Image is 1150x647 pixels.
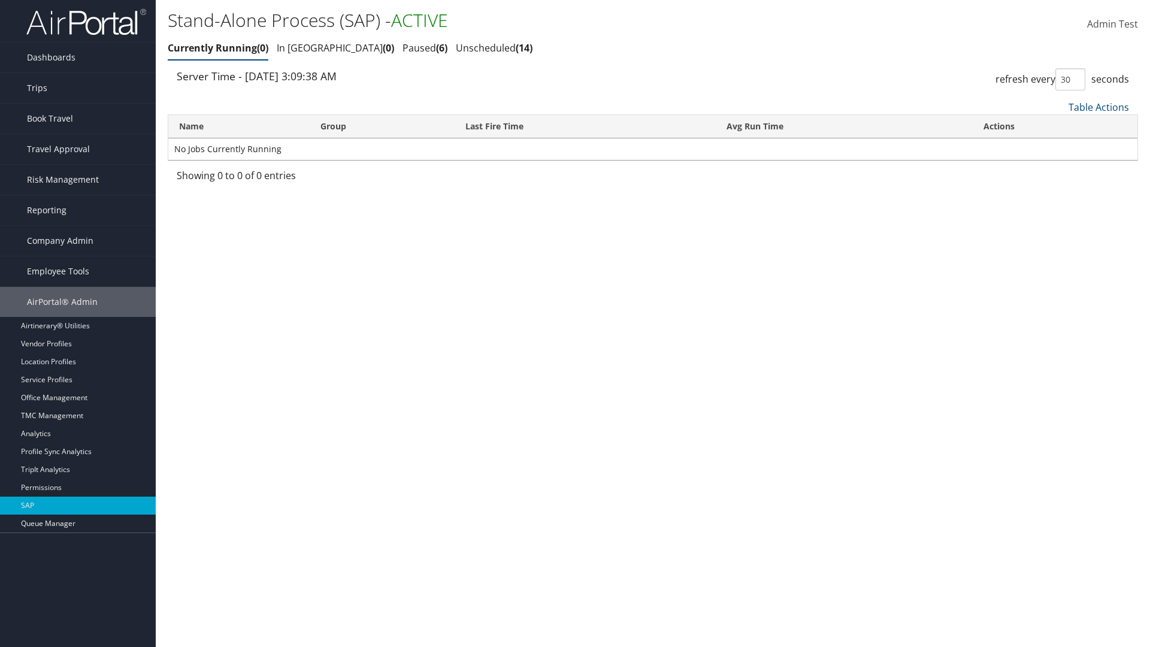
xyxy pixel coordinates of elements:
[168,41,268,55] a: Currently Running0
[1087,17,1138,31] span: Admin Test
[402,41,447,55] a: Paused6
[177,68,644,84] div: Server Time - [DATE] 3:09:38 AM
[257,41,268,55] span: 0
[455,115,716,138] th: Last Fire Time: activate to sort column ascending
[177,168,401,189] div: Showing 0 to 0 of 0 entries
[168,115,310,138] th: Name: activate to sort column ascending
[168,8,815,33] h1: Stand-Alone Process (SAP) -
[1069,101,1129,114] a: Table Actions
[27,287,98,317] span: AirPortal® Admin
[391,8,448,32] span: ACTIVE
[26,8,146,36] img: airportal-logo.png
[27,134,90,164] span: Travel Approval
[27,73,47,103] span: Trips
[27,226,93,256] span: Company Admin
[995,72,1055,86] span: refresh every
[1091,72,1129,86] span: seconds
[27,195,66,225] span: Reporting
[383,41,394,55] span: 0
[436,41,447,55] span: 6
[27,43,75,72] span: Dashboards
[456,41,532,55] a: Unscheduled14
[168,138,1137,160] td: No Jobs Currently Running
[27,165,99,195] span: Risk Management
[716,115,973,138] th: Avg Run Time: activate to sort column ascending
[310,115,455,138] th: Group: activate to sort column ascending
[516,41,532,55] span: 14
[277,41,394,55] a: In [GEOGRAPHIC_DATA]0
[1087,6,1138,43] a: Admin Test
[27,256,89,286] span: Employee Tools
[973,115,1137,138] th: Actions
[27,104,73,134] span: Book Travel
